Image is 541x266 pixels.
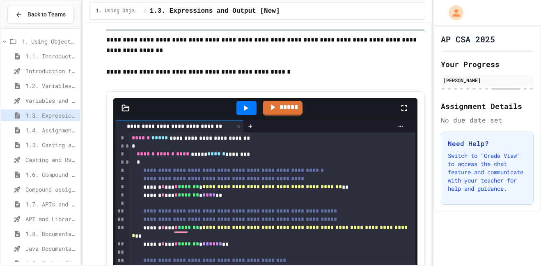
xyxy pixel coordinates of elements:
span: 1. Using Objects and Methods [96,8,140,14]
div: [PERSON_NAME] [443,76,531,84]
span: 1.3. Expressions and Output [New] [150,6,280,16]
span: Java Documentation with Comments - Topic 1.8 [25,244,77,253]
span: Introduction to Algorithms, Programming, and Compilers [25,67,77,75]
span: API and Libraries - Topic 1.7 [25,215,77,223]
span: 1.1. Introduction to Algorithms, Programming, and Compilers [25,52,77,60]
span: 1.8. Documentation with Comments and Preconditions [25,229,77,238]
span: 1.7. APIs and Libraries [25,200,77,208]
span: 1. Using Objects and Methods [21,37,77,46]
p: Switch to "Grade View" to access the chat feature and communicate with your teacher for help and ... [448,152,527,193]
span: / [143,8,146,14]
span: Back to Teams [28,10,66,19]
span: 1.3. Expressions and Output [New] [25,111,77,120]
h2: Your Progress [441,58,534,70]
button: Back to Teams [7,6,73,23]
div: No due date set [441,115,534,125]
span: 1.6. Compound Assignment Operators [25,170,77,179]
h1: AP CSA 2025 [441,33,495,45]
h2: Assignment Details [441,100,534,112]
span: 1.2. Variables and Data Types [25,81,77,90]
h3: Need Help? [448,139,527,148]
span: Casting and Ranges of variables - Quiz [25,155,77,164]
span: Compound assignment operators - Quiz [25,185,77,194]
span: Variables and Data Types - Quiz [25,96,77,105]
div: My Account [440,3,465,22]
span: 1.5. Casting and Ranges of Values [25,141,77,149]
span: 1.4. Assignment and Input [25,126,77,134]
